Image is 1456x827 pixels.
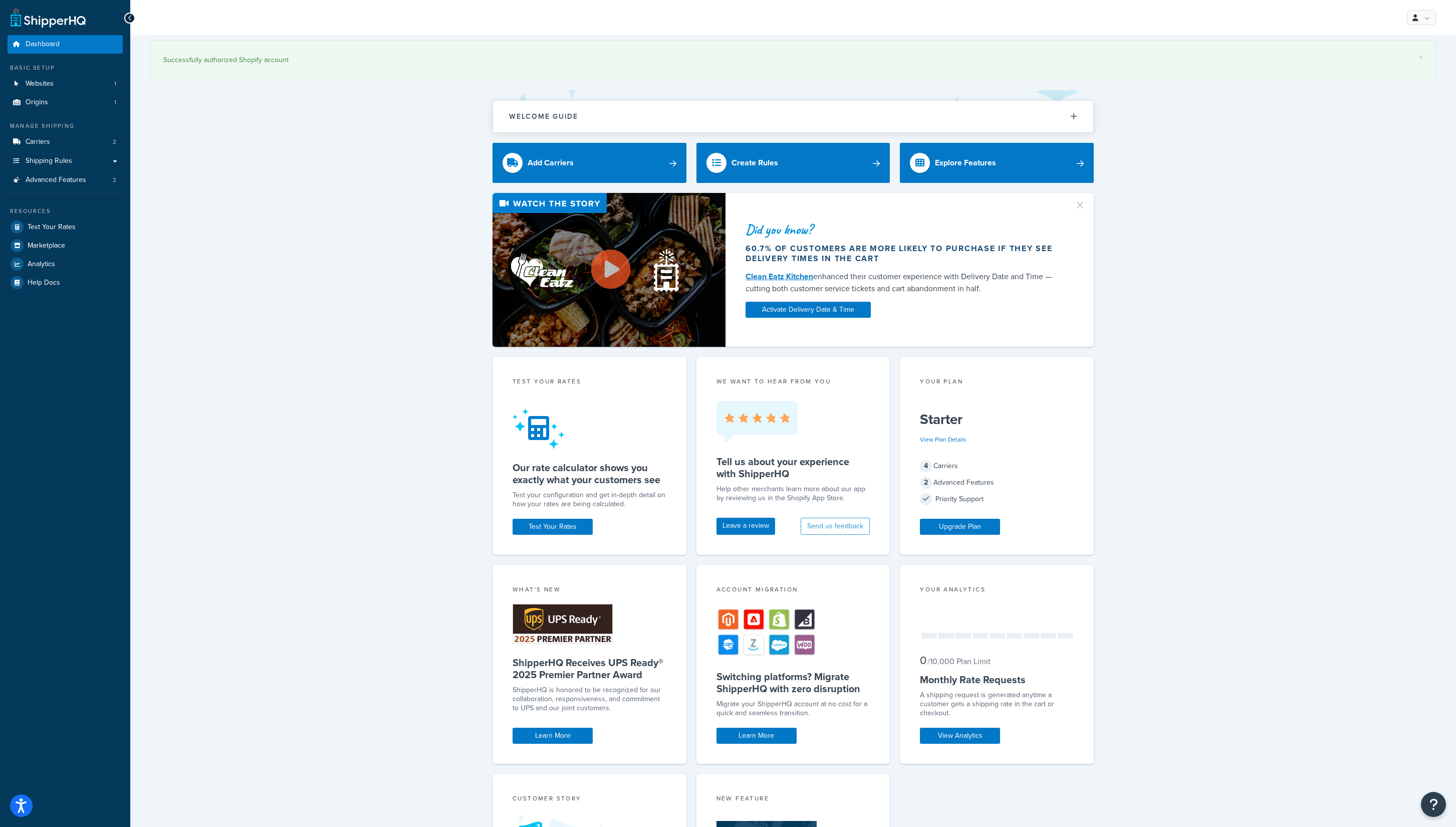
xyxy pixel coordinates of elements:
a: Test Your Rates [8,218,123,236]
div: Manage Shipping [8,122,123,130]
p: Help other merchants learn more about our app by reviewing us in the Shopify App Store. [716,485,870,503]
li: Websites [8,75,123,93]
span: Dashboard [26,40,60,49]
span: 2 [113,176,116,184]
div: Customer Story [513,794,666,805]
div: Account Migration [716,585,870,596]
div: 60.7% of customers are more likely to purchase if they see delivery times in the cart [746,244,1062,264]
button: Open Resource Center [1421,792,1446,817]
h5: Starter [920,411,1074,428]
a: Help Docs [8,274,123,292]
span: Analytics [28,260,55,269]
div: Carriers [920,459,1074,473]
a: Upgrade Plan [920,519,1000,535]
h5: Switching platforms? Migrate ShipperHQ with zero disruption [716,671,870,695]
div: enhanced their customer experience with Delivery Date and Time — cutting both customer service ti... [746,271,1062,295]
div: Test your rates [513,377,666,388]
div: Migrate your ShipperHQ account at no cost for a quick and seamless transition. [716,700,870,718]
div: Successfully authorized Shopify account [163,53,1423,67]
li: Carriers [8,133,123,151]
div: Advanced Features [920,476,1074,490]
a: × [1419,53,1423,61]
span: 1 [114,80,116,88]
a: Shipping Rules [8,152,123,170]
span: 0 [920,652,926,669]
div: Test your configuration and get in-depth detail on how your rates are being calculated. [513,491,666,509]
button: Send us feedback [801,518,870,535]
p: we want to hear from you [716,377,870,386]
span: Test Your Rates [28,223,76,232]
span: 4 [920,460,932,472]
a: Create Rules [696,143,890,183]
span: Marketplace [28,242,65,250]
span: Advanced Features [26,176,86,184]
span: Websites [26,80,54,88]
h5: Tell us about your experience with ShipperHQ [716,456,870,480]
a: Learn More [513,728,593,744]
a: Analytics [8,255,123,273]
li: Advanced Features [8,171,123,189]
a: Test Your Rates [513,519,593,535]
a: Add Carriers [493,143,686,183]
div: Priority Support [920,492,1074,506]
div: Add Carriers [528,156,574,170]
span: Shipping Rules [26,157,72,165]
div: Your Plan [920,377,1074,388]
span: Carriers [26,138,50,146]
a: Learn More [716,728,797,744]
div: Your Analytics [920,585,1074,596]
span: Help Docs [28,279,60,287]
a: Advanced Features2 [8,171,123,189]
a: Origins1 [8,93,123,112]
div: Resources [8,207,123,216]
a: View Analytics [920,728,1000,744]
li: Origins [8,93,123,112]
span: 2 [920,477,932,489]
div: New Feature [716,794,870,805]
span: 2 [113,138,116,146]
a: Marketplace [8,237,123,255]
div: What's New [513,585,666,596]
div: Did you know? [746,223,1062,237]
a: View Plan Details [920,435,966,444]
div: Basic Setup [8,64,123,72]
span: 1 [114,98,116,107]
h5: Monthly Rate Requests [920,674,1074,686]
a: Activate Delivery Date & Time [746,302,871,318]
a: Leave a review [716,518,775,535]
a: Carriers2 [8,133,123,151]
small: / 10,000 Plan Limit [927,656,991,667]
h5: Our rate calculator shows you exactly what your customers see [513,462,666,486]
p: ShipperHQ is honored to be recognized for our collaboration, responsiveness, and commitment to UP... [513,686,666,713]
a: Websites1 [8,75,123,93]
a: Clean Eatz Kitchen [746,271,813,282]
a: Dashboard [8,35,123,54]
h2: Welcome Guide [509,113,578,120]
a: Explore Features [900,143,1094,183]
div: Create Rules [732,156,778,170]
h5: ShipperHQ Receives UPS Ready® 2025 Premier Partner Award [513,657,666,681]
div: A shipping request is generated anytime a customer gets a shipping rate in the cart or checkout. [920,691,1074,718]
button: Welcome Guide [493,101,1093,132]
img: Video thumbnail [493,193,725,347]
span: Origins [26,98,48,107]
div: Explore Features [935,156,996,170]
